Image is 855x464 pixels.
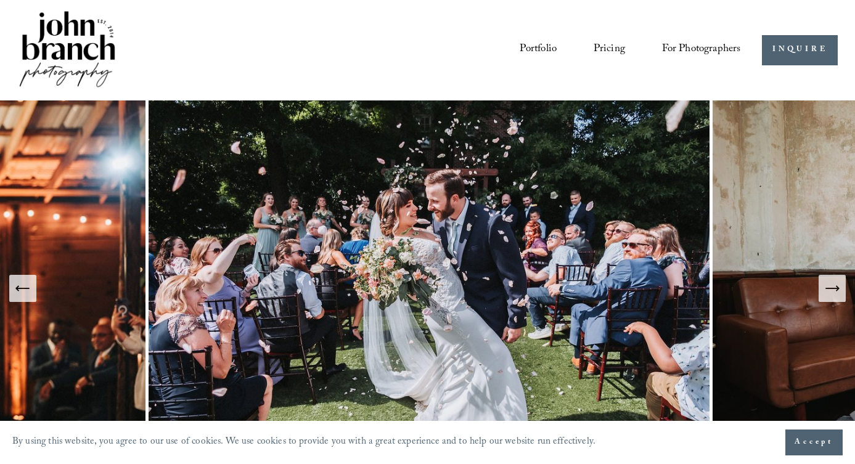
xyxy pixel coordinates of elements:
[762,35,838,65] a: INQUIRE
[520,39,557,62] a: Portfolio
[594,39,625,62] a: Pricing
[9,275,36,302] button: Previous Slide
[17,9,117,92] img: John Branch IV Photography
[12,433,595,452] p: By using this website, you agree to our use of cookies. We use cookies to provide you with a grea...
[662,39,741,60] span: For Photographers
[819,275,846,302] button: Next Slide
[662,39,741,62] a: folder dropdown
[785,429,843,455] button: Accept
[795,436,833,449] span: Accept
